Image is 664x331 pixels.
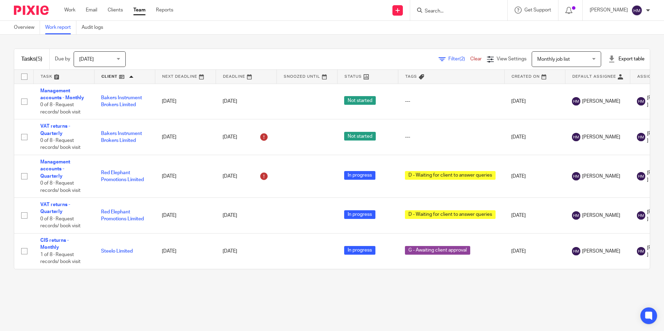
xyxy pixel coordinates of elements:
[405,210,496,219] span: D - Waiting for client to answer queries
[504,84,565,119] td: [DATE]
[448,57,470,61] span: Filter
[40,124,70,136] a: VAT returns - Quarterly
[344,246,375,255] span: In progress
[504,233,565,269] td: [DATE]
[40,102,81,114] span: 0 of 8 · Request records/ book visit
[582,98,620,105] span: [PERSON_NAME]
[101,95,142,107] a: Bakers Instrument Brokers Limited
[572,247,580,255] img: svg%3E
[14,6,49,15] img: Pixie
[40,88,84,100] a: Management accounts - Monthly
[582,212,620,219] span: [PERSON_NAME]
[524,8,551,12] span: Get Support
[637,211,645,220] img: svg%3E
[405,134,497,141] div: ---
[344,96,376,105] span: Not started
[470,57,482,61] a: Clear
[155,233,216,269] td: [DATE]
[582,248,620,255] span: [PERSON_NAME]
[608,56,645,62] div: Export table
[424,8,487,15] input: Search
[14,21,40,34] a: Overview
[155,119,216,155] td: [DATE]
[504,198,565,234] td: [DATE]
[637,247,645,255] img: svg%3E
[582,134,620,141] span: [PERSON_NAME]
[504,119,565,155] td: [DATE]
[40,252,81,264] span: 1 of 8 · Request records/ book visit
[155,198,216,234] td: [DATE]
[572,133,580,141] img: svg%3E
[86,7,97,14] a: Email
[572,97,580,105] img: svg%3E
[133,7,146,14] a: Team
[223,131,269,143] div: [DATE]
[40,238,69,250] a: CIS returns - Monthly
[101,249,133,254] a: Steelo Limited
[637,172,645,180] img: svg%3E
[55,56,70,62] p: Due by
[590,7,628,14] p: [PERSON_NAME]
[156,7,173,14] a: Reports
[344,132,376,141] span: Not started
[155,84,216,119] td: [DATE]
[223,98,269,105] div: [DATE]
[101,210,144,221] a: Red Elephant Promotions Limited
[223,171,269,182] div: [DATE]
[459,57,465,61] span: (2)
[101,170,144,182] a: Red Elephant Promotions Limited
[40,217,81,229] span: 0 of 8 · Request records/ book visit
[40,160,70,179] a: Management accounts - Quarterly
[504,155,565,198] td: [DATE]
[405,171,496,180] span: D - Waiting for client to answer queries
[40,181,81,193] span: 0 of 8 · Request records/ book visit
[64,7,75,14] a: Work
[637,133,645,141] img: svg%3E
[21,56,42,63] h1: Tasks
[223,248,269,255] div: [DATE]
[497,57,526,61] span: View Settings
[344,171,375,180] span: In progress
[631,5,642,16] img: svg%3E
[79,57,94,62] span: [DATE]
[405,246,470,255] span: G - Awaiting client approval
[344,210,375,219] span: In progress
[572,172,580,180] img: svg%3E
[572,211,580,220] img: svg%3E
[537,57,570,62] span: Monthly job list
[40,202,70,214] a: VAT returns - Quarterly
[405,75,417,78] span: Tags
[582,173,620,180] span: [PERSON_NAME]
[36,56,42,62] span: (5)
[155,155,216,198] td: [DATE]
[40,138,81,150] span: 0 of 8 · Request records/ book visit
[223,212,269,219] div: [DATE]
[405,98,497,105] div: ---
[82,21,108,34] a: Audit logs
[637,97,645,105] img: svg%3E
[45,21,76,34] a: Work report
[101,131,142,143] a: Bakers Instrument Brokers Limited
[108,7,123,14] a: Clients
